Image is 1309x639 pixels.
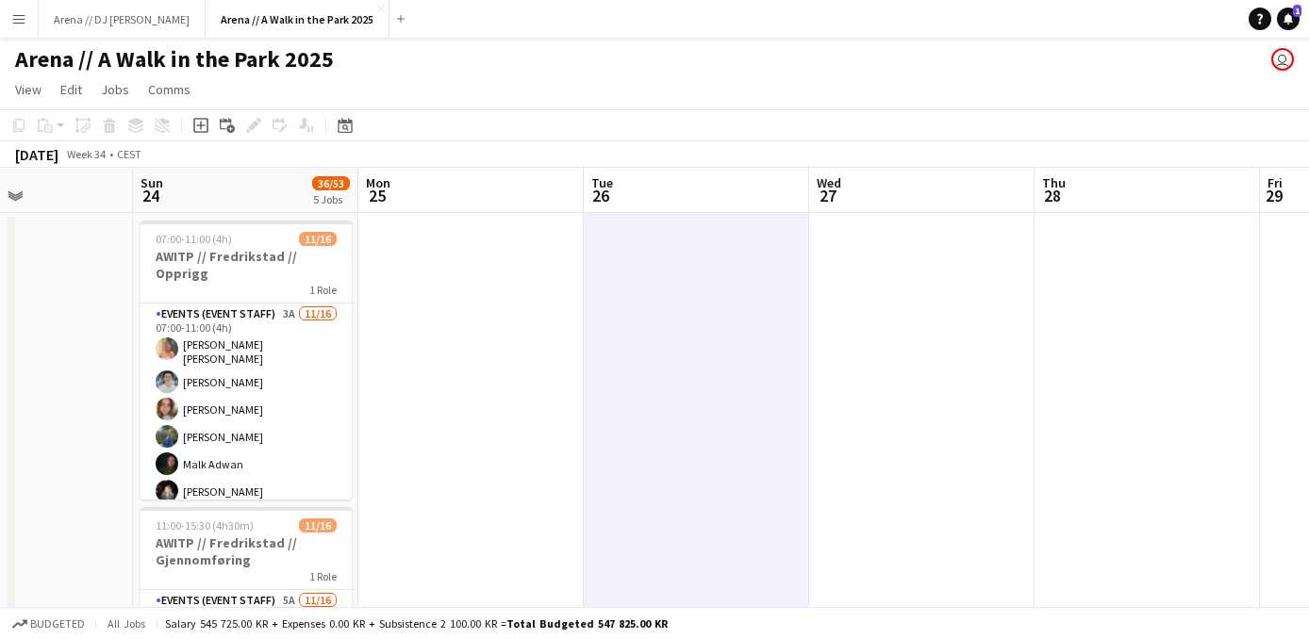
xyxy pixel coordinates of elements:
span: View [15,81,41,98]
div: Salary 545 725.00 KR + Expenses 0.00 KR + Subsistence 2 100.00 KR = [165,616,668,631]
a: Jobs [93,77,137,102]
div: [DATE] [15,145,58,164]
a: 1 [1277,8,1300,30]
app-user-avatar: Viktoria Svenskerud [1271,48,1294,71]
span: Budgeted [30,617,85,631]
span: 1 [1293,5,1301,17]
span: All jobs [104,616,149,631]
a: View [8,77,49,102]
span: Total Budgeted 547 825.00 KR [506,616,668,631]
span: Edit [60,81,82,98]
a: Comms [141,77,198,102]
div: CEST [117,147,141,161]
span: Week 34 [62,147,109,161]
h1: Arena // A Walk in the Park 2025 [15,45,334,74]
span: Jobs [101,81,129,98]
button: Budgeted [9,614,88,634]
span: Comms [148,81,191,98]
a: Edit [53,77,90,102]
button: Arena // DJ [PERSON_NAME] [39,1,206,38]
button: Arena // A Walk in the Park 2025 [206,1,389,38]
